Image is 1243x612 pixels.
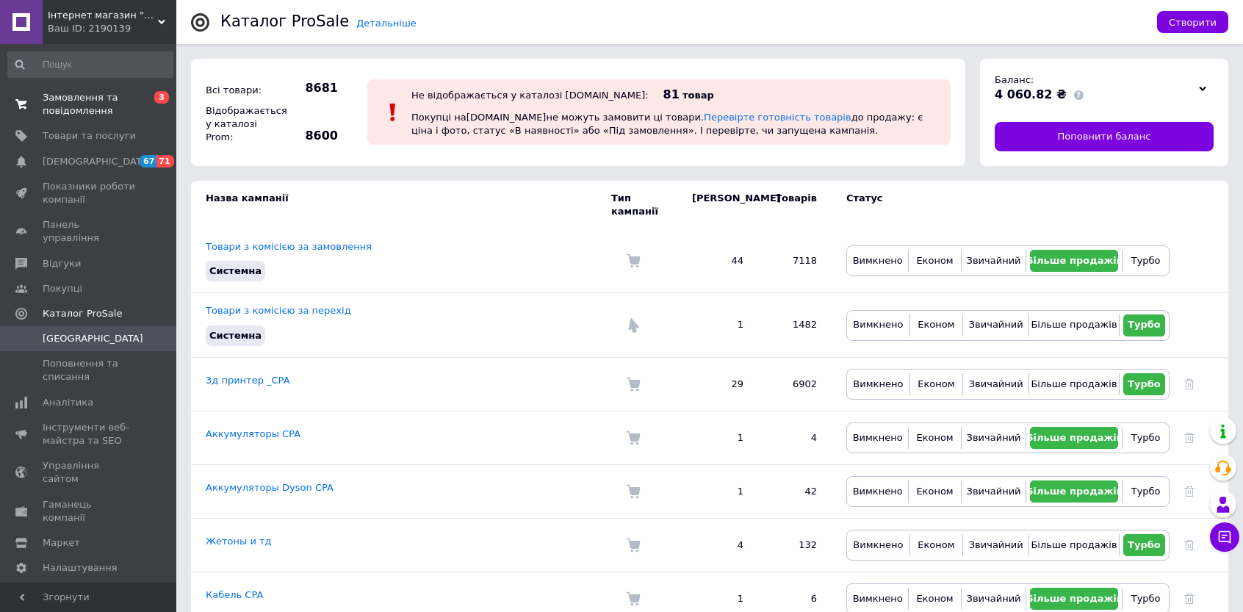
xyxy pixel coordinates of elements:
[853,378,903,389] span: Вимкнено
[1184,432,1195,443] a: Видалити
[967,373,1025,395] button: Звичайний
[43,155,151,168] span: [DEMOGRAPHIC_DATA]
[967,593,1021,604] span: Звичайний
[967,432,1021,443] span: Звичайний
[853,539,903,550] span: Вимкнено
[969,319,1023,330] span: Звичайний
[851,534,906,556] button: Вимкнено
[916,593,953,604] span: Економ
[1169,17,1217,28] span: Створити
[626,318,641,333] img: Комісія за перехід
[758,464,832,518] td: 42
[758,293,832,357] td: 1482
[206,305,351,316] a: Товари з комісією за перехід
[967,314,1025,336] button: Звичайний
[967,255,1021,266] span: Звичайний
[1033,534,1114,556] button: Більше продажів
[48,22,176,35] div: Ваш ID: 2190139
[1031,378,1117,389] span: Більше продажів
[220,14,349,29] div: Каталог ProSale
[663,87,680,101] span: 81
[918,539,954,550] span: Економ
[916,486,953,497] span: Економ
[43,257,81,270] span: Відгуки
[1184,486,1195,497] a: Видалити
[154,91,169,104] span: 3
[43,91,136,118] span: Замовлення та повідомлення
[995,74,1034,85] span: Баланс:
[918,378,954,389] span: Економ
[914,534,959,556] button: Економ
[677,357,758,411] td: 29
[43,421,136,447] span: Інструменти веб-майстра та SEO
[1131,593,1161,604] span: Турбо
[965,427,1023,449] button: Звичайний
[43,498,136,525] span: Гаманець компанії
[965,588,1023,610] button: Звичайний
[626,538,641,552] img: Комісія за замовлення
[682,90,714,101] span: товар
[43,307,122,320] span: Каталог ProSale
[1128,378,1161,389] span: Турбо
[853,486,903,497] span: Вимкнено
[1123,534,1165,556] button: Турбо
[969,378,1023,389] span: Звичайний
[916,432,953,443] span: Економ
[209,265,262,276] span: Системна
[1033,373,1114,395] button: Більше продажів
[912,480,956,503] button: Економ
[1126,588,1165,610] button: Турбо
[851,373,906,395] button: Вимкнено
[912,250,956,272] button: Економ
[43,459,136,486] span: Управління сайтом
[191,181,611,229] td: Назва кампанії
[912,427,956,449] button: Економ
[851,427,904,449] button: Вимкнено
[43,218,136,245] span: Панель управління
[611,181,677,229] td: Тип кампанії
[202,101,283,148] div: Відображається у каталозі Prom:
[1157,11,1228,33] button: Створити
[677,229,758,293] td: 44
[918,319,954,330] span: Економ
[758,229,832,293] td: 7118
[156,155,173,168] span: 71
[965,250,1023,272] button: Звичайний
[853,432,903,443] span: Вимкнено
[1030,588,1118,610] button: Більше продажів
[832,181,1170,229] td: Статус
[1126,480,1165,503] button: Турбо
[43,536,80,550] span: Маркет
[202,80,283,101] div: Всі товари:
[967,486,1021,497] span: Звичайний
[1184,593,1195,604] a: Видалити
[677,411,758,464] td: 1
[851,314,906,336] button: Вимкнено
[1131,255,1161,266] span: Турбо
[626,484,641,499] img: Комісія за замовлення
[1126,427,1165,449] button: Турбо
[1210,522,1239,552] button: Чат з покупцем
[758,181,832,229] td: Товарів
[1126,250,1165,272] button: Турбо
[1030,427,1118,449] button: Більше продажів
[1123,314,1165,336] button: Турбо
[1128,539,1161,550] span: Турбо
[626,377,641,392] img: Комісія за замовлення
[140,155,156,168] span: 67
[43,180,136,206] span: Показники роботи компанії
[1123,373,1165,395] button: Турбо
[626,253,641,268] img: Комісія за замовлення
[1026,255,1123,266] span: Більше продажів
[912,588,956,610] button: Економ
[758,411,832,464] td: 4
[969,539,1023,550] span: Звичайний
[206,375,290,386] a: 3д принтер _CPA
[1026,432,1123,443] span: Більше продажів
[1131,432,1161,443] span: Турбо
[411,90,649,101] div: Не відображається у каталозі [DOMAIN_NAME]:
[1026,486,1123,497] span: Більше продажів
[626,591,641,606] img: Комісія за замовлення
[382,101,404,123] img: :exclamation:
[853,593,903,604] span: Вимкнено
